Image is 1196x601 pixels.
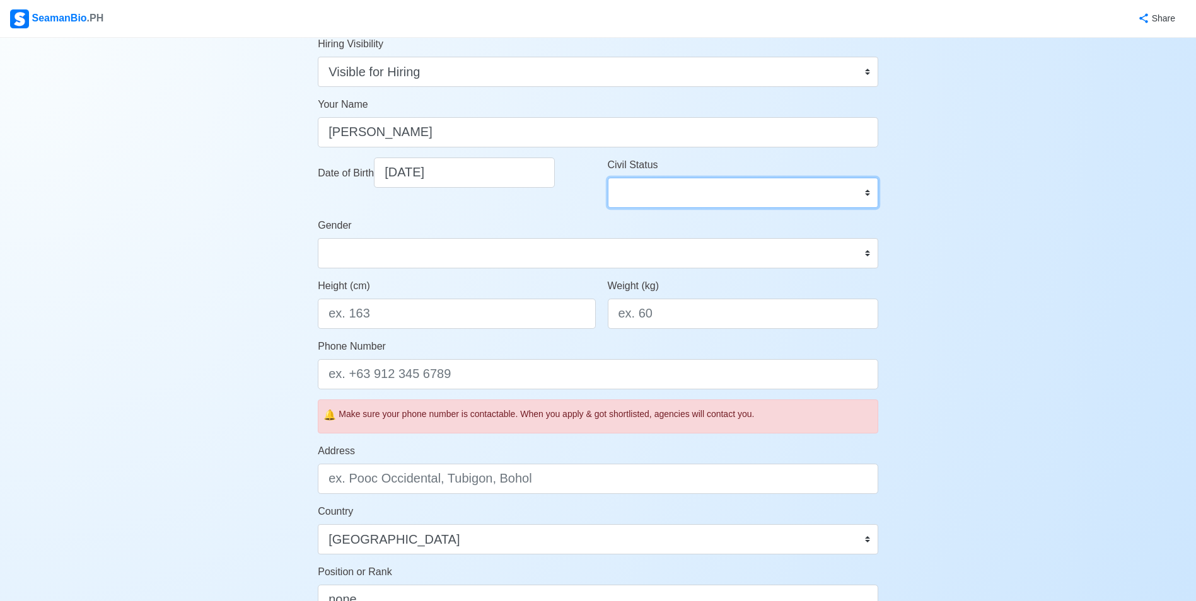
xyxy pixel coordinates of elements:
div: Make sure your phone number is contactable. When you apply & got shortlisted, agencies will conta... [339,408,873,421]
img: Logo [10,9,29,28]
input: ex. 163 [318,299,595,329]
span: Your Name [318,99,368,110]
span: Address [318,445,355,456]
input: Type your name [318,117,878,147]
span: Hiring Visibility [318,38,383,49]
button: Share [1125,6,1186,31]
span: Weight (kg) [608,280,659,291]
div: SeamanBio [10,9,103,28]
input: ex. 60 [608,299,878,329]
span: Height (cm) [318,280,370,291]
span: caution [323,408,336,423]
span: Position or Rank [318,566,392,577]
label: Date of Birth [318,166,374,181]
label: Country [318,504,353,519]
input: ex. +63 912 345 6789 [318,359,878,389]
label: Gender [318,218,351,233]
input: ex. Pooc Occidental, Tubigon, Bohol [318,464,878,494]
span: .PH [87,13,104,23]
label: Civil Status [608,157,658,173]
span: Phone Number [318,341,386,352]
